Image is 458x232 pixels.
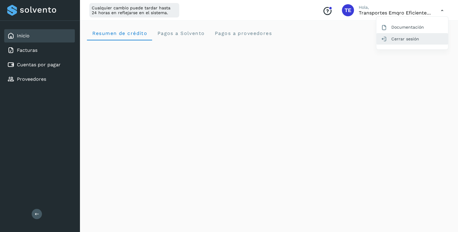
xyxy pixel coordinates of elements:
div: Inicio [4,29,75,42]
a: Inicio [17,33,30,39]
a: Proveedores [17,76,46,82]
div: Documentación [376,21,448,33]
div: Proveedores [4,73,75,86]
div: Cerrar sesión [376,33,448,45]
div: Facturas [4,44,75,57]
a: Facturas [17,47,37,53]
div: Cuentas por pagar [4,58,75,71]
a: Cuentas por pagar [17,62,61,67]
